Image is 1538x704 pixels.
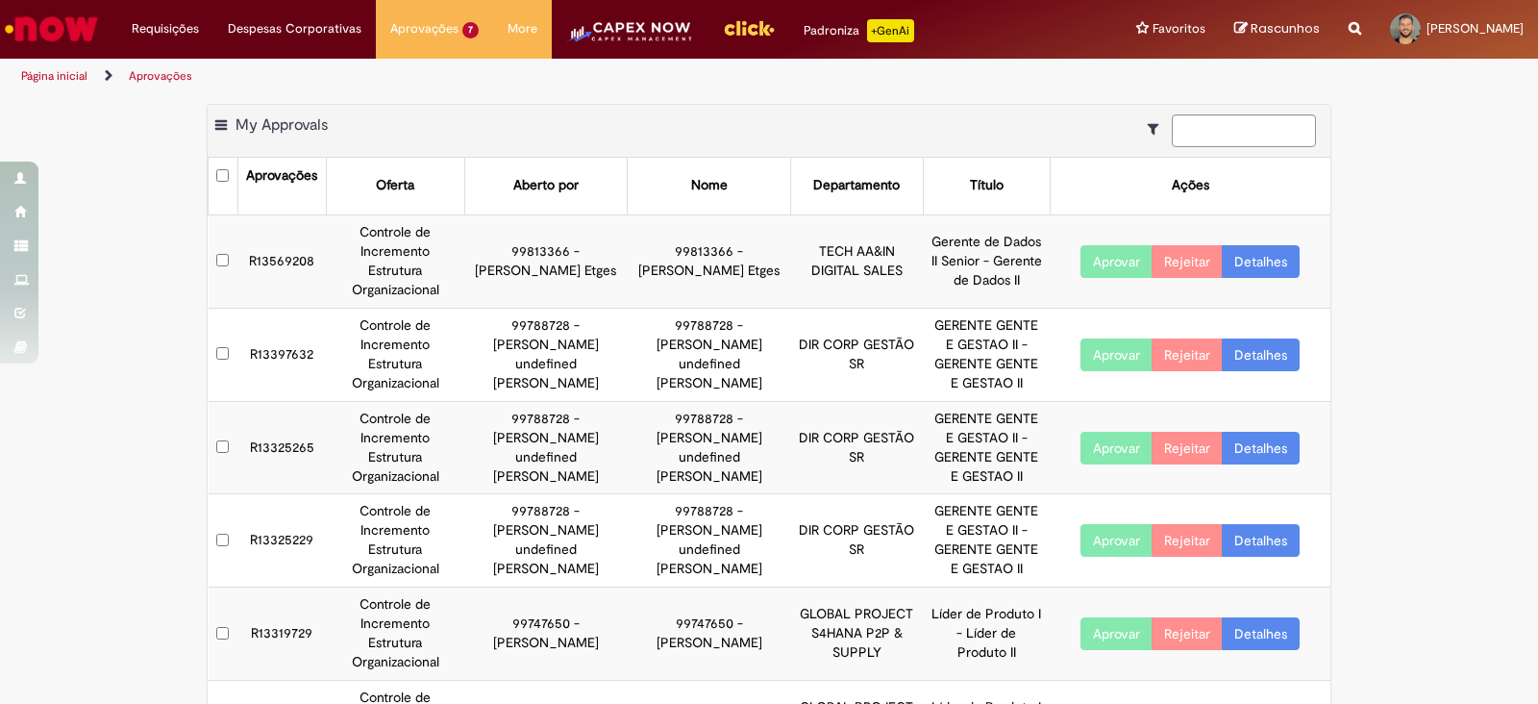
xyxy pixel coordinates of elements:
[628,588,791,681] td: 99747650 - [PERSON_NAME]
[923,214,1050,308] td: Gerente de Dados II Senior - Gerente de Dados II
[2,10,101,48] img: ServiceNow
[628,308,791,401] td: 99788728 - [PERSON_NAME] undefined [PERSON_NAME]
[464,214,628,308] td: 99813366 - [PERSON_NAME] Etges
[462,22,479,38] span: 7
[1426,20,1524,37] span: [PERSON_NAME]
[804,19,914,42] div: Padroniza
[327,214,464,308] td: Controle de Incremento Estrutura Organizacional
[508,19,537,38] span: More
[566,19,694,58] img: CapexLogo5.png
[790,588,923,681] td: GLOBAL PROJECT S4HANA P2P & SUPPLY
[327,588,464,681] td: Controle de Incremento Estrutura Organizacional
[1152,339,1223,371] button: Rejeitar
[327,308,464,401] td: Controle de Incremento Estrutura Organizacional
[1080,432,1153,465] button: Aprovar
[1172,176,1209,195] div: Ações
[237,158,327,214] th: Aprovações
[923,401,1050,494] td: GERENTE GENTE E GESTAO II - GERENTE GENTE E GESTAO II
[246,166,317,186] div: Aprovações
[1080,245,1153,278] button: Aprovar
[628,214,791,308] td: 99813366 - [PERSON_NAME] Etges
[1222,245,1300,278] a: Detalhes
[790,494,923,588] td: DIR CORP GESTÃO SR
[464,401,628,494] td: 99788728 - [PERSON_NAME] undefined [PERSON_NAME]
[1222,339,1300,371] a: Detalhes
[1148,122,1168,136] i: Mostrar filtros para: Suas Solicitações
[813,176,900,195] div: Departamento
[390,19,459,38] span: Aprovações
[970,176,1004,195] div: Título
[376,176,414,195] div: Oferta
[513,176,579,195] div: Aberto por
[21,68,87,84] a: Página inicial
[237,494,327,588] td: R13325229
[327,401,464,494] td: Controle de Incremento Estrutura Organizacional
[790,214,923,308] td: TECH AA&IN DIGITAL SALES
[237,588,327,681] td: R13319729
[1222,432,1300,465] a: Detalhes
[628,401,791,494] td: 99788728 - [PERSON_NAME] undefined [PERSON_NAME]
[691,176,728,195] div: Nome
[132,19,199,38] span: Requisições
[1152,617,1223,650] button: Rejeitar
[14,59,1011,94] ul: Trilhas de página
[237,308,327,401] td: R13397632
[464,588,628,681] td: 99747650 - [PERSON_NAME]
[1080,617,1153,650] button: Aprovar
[464,494,628,588] td: 99788728 - [PERSON_NAME] undefined [PERSON_NAME]
[464,308,628,401] td: 99788728 - [PERSON_NAME] undefined [PERSON_NAME]
[1152,245,1223,278] button: Rejeitar
[1153,19,1205,38] span: Favoritos
[1222,524,1300,557] a: Detalhes
[237,401,327,494] td: R13325265
[867,19,914,42] p: +GenAi
[1234,20,1320,38] a: Rascunhos
[236,115,328,135] span: My Approvals
[228,19,361,38] span: Despesas Corporativas
[1080,524,1153,557] button: Aprovar
[1080,339,1153,371] button: Aprovar
[1222,617,1300,650] a: Detalhes
[1152,524,1223,557] button: Rejeitar
[923,308,1050,401] td: GERENTE GENTE E GESTAO II - GERENTE GENTE E GESTAO II
[628,494,791,588] td: 99788728 - [PERSON_NAME] undefined [PERSON_NAME]
[129,68,192,84] a: Aprovações
[923,494,1050,588] td: GERENTE GENTE E GESTAO II - GERENTE GENTE E GESTAO II
[923,588,1050,681] td: Líder de Produto I - Líder de Produto II
[237,214,327,308] td: R13569208
[1251,19,1320,38] span: Rascunhos
[327,494,464,588] td: Controle de Incremento Estrutura Organizacional
[1152,432,1223,465] button: Rejeitar
[723,13,775,42] img: click_logo_yellow_360x200.png
[790,401,923,494] td: DIR CORP GESTÃO SR
[790,308,923,401] td: DIR CORP GESTÃO SR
